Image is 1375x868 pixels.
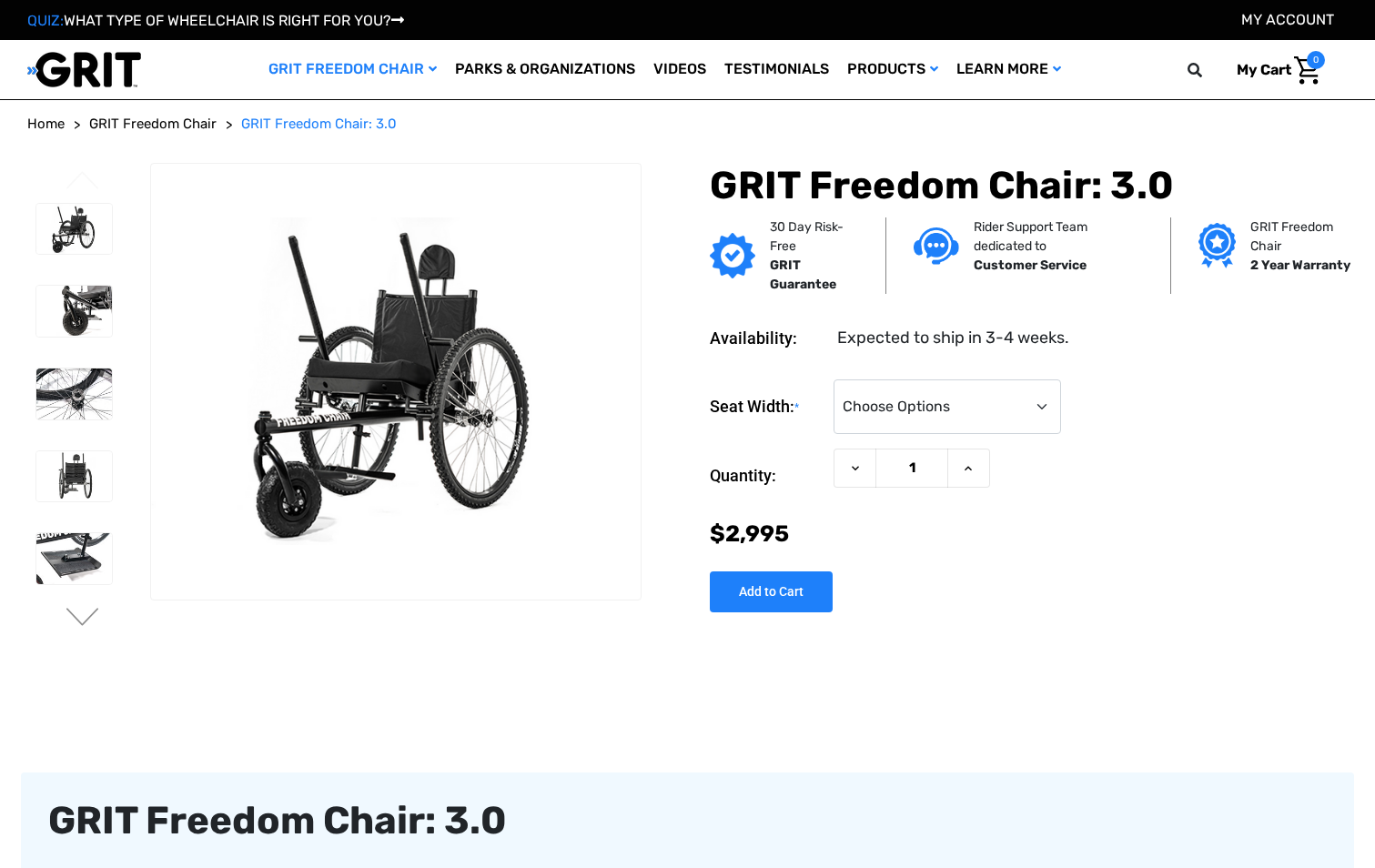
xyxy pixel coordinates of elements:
dd: Expected to ship in 3-4 weeks. [837,326,1069,350]
img: Grit freedom [1198,223,1236,268]
span: GRIT Freedom Chair [89,116,217,132]
input: Add to Cart [710,571,833,612]
img: GRIT All-Terrain Wheelchair and Mobility Equipment [27,51,141,88]
a: Parks & Organizations [446,40,644,99]
strong: 2 Year Warranty [1250,257,1350,273]
a: GRIT Freedom Chair: 3.0 [241,114,397,135]
span: QUIZ: [27,12,64,29]
img: GRIT Freedom Chair: 3.0 [36,533,112,584]
a: GRIT Freedom Chair [89,114,217,135]
span: 0 [1307,51,1325,69]
h1: GRIT Freedom Chair: 3.0 [710,163,1348,208]
a: GRIT Freedom Chair [259,40,446,99]
a: Products [838,40,947,99]
p: Rider Support Team dedicated to [974,217,1144,256]
div: GRIT Freedom Chair: 3.0 [48,800,1327,842]
a: Home [27,114,65,135]
img: Cart [1294,56,1320,85]
span: Home [27,116,65,132]
a: Videos [644,40,715,99]
label: Quantity: [710,449,824,503]
img: GRIT Freedom Chair: 3.0 [36,286,112,337]
a: Testimonials [715,40,838,99]
p: GRIT Freedom Chair [1250,217,1354,256]
a: Learn More [947,40,1070,99]
img: GRIT Freedom Chair: 3.0 [36,451,112,502]
button: Go to slide 2 of 3 [64,608,102,630]
img: GRIT Freedom Chair: 3.0 [151,217,641,544]
dt: Availability: [710,326,824,350]
a: Account [1241,11,1334,28]
label: Seat Width: [710,379,824,435]
span: My Cart [1237,61,1291,78]
strong: Customer Service [974,257,1087,273]
a: QUIZ:WHAT TYPE OF WHEELCHAIR IS RIGHT FOR YOU? [27,12,404,29]
img: GRIT Freedom Chair: 3.0 [36,368,112,419]
img: GRIT Guarantee [710,233,755,278]
strong: GRIT Guarantee [770,257,836,292]
span: $2,995 [710,520,789,547]
input: Search [1196,51,1223,89]
button: Go to slide 3 of 3 [64,171,102,193]
nav: Breadcrumb [27,114,1348,135]
img: Customer service [914,227,959,265]
img: GRIT Freedom Chair: 3.0 [36,204,112,255]
a: Cart with 0 items [1223,51,1325,89]
p: 30 Day Risk-Free [770,217,857,256]
span: GRIT Freedom Chair: 3.0 [241,116,397,132]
